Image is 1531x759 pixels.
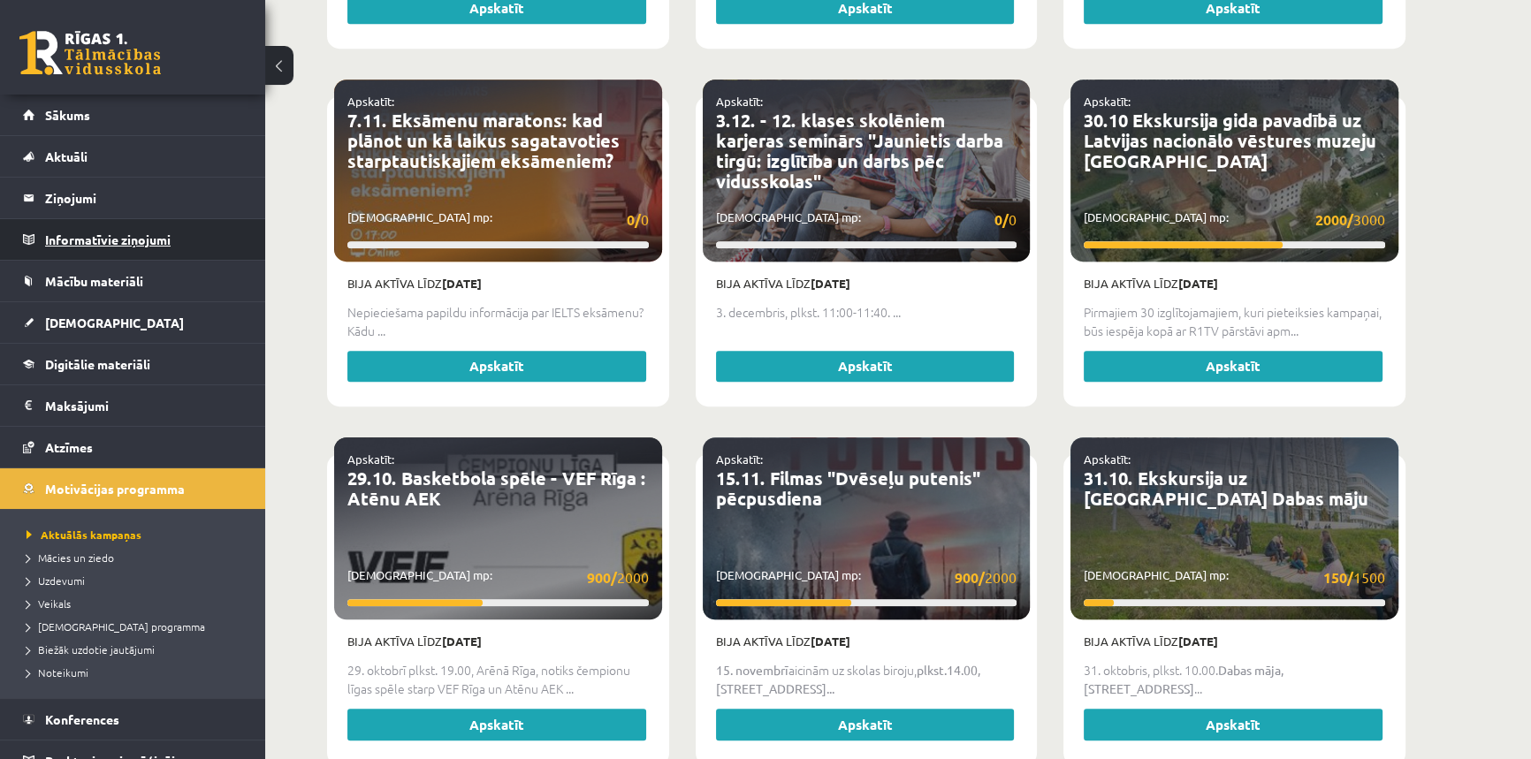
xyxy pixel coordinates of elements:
[1323,566,1385,588] span: 1500
[716,275,1017,292] p: Bija aktīva līdz
[45,148,88,164] span: Aktuāli
[994,210,1009,229] strong: 0/
[27,641,248,657] a: Biežāk uzdotie jautājumi
[23,261,243,301] a: Mācību materiāli
[27,619,205,634] span: [DEMOGRAPHIC_DATA] programma
[716,709,1015,740] a: Apskatīt
[45,481,185,497] span: Motivācijas programma
[627,210,641,229] strong: 0/
[347,467,646,510] a: 29.10. Basketbola spēle - VEF Rīga : Atēnu AEK
[587,566,649,588] span: 2000
[811,634,850,649] strong: [DATE]
[45,273,143,289] span: Mācību materiāli
[1084,109,1376,172] a: 30.10 Ekskursija gida pavadībā uz Latvijas nacionālo vēstures muzeju [GEOGRAPHIC_DATA]
[811,276,850,291] strong: [DATE]
[1084,275,1385,292] p: Bija aktīva līdz
[716,633,1017,650] p: Bija aktīva līdz
[1323,568,1353,587] strong: 150/
[716,303,1017,322] p: 3. decembris, plkst. 11:00-11:40. ...
[716,351,1015,383] a: Apskatīt
[1084,209,1385,231] p: [DEMOGRAPHIC_DATA] mp:
[347,94,394,109] a: Apskatīt:
[23,95,243,135] a: Sākums
[45,219,243,260] legend: Informatīvie ziņojumi
[955,568,985,587] strong: 900/
[27,619,248,634] a: [DEMOGRAPHIC_DATA] programma
[19,31,161,75] a: Rīgas 1. Tālmācības vidusskola
[45,315,184,330] span: [DEMOGRAPHIC_DATA]
[1084,351,1382,383] a: Apskatīt
[1084,452,1131,467] a: Apskatīt:
[716,452,763,467] a: Apskatīt:
[442,634,482,649] strong: [DATE]
[27,573,248,588] a: Uzdevumi
[23,699,243,740] a: Konferences
[716,662,788,678] strong: 15. novembrī
[347,633,649,650] p: Bija aktīva līdz
[347,709,646,740] a: Apskatīt
[1315,209,1385,231] span: 3000
[1178,276,1218,291] strong: [DATE]
[45,178,243,218] legend: Ziņojumi
[1084,566,1385,588] p: [DEMOGRAPHIC_DATA] mp:
[27,550,248,565] a: Mācies un ziedo
[1084,467,1368,510] a: 31.10. Ekskursija uz [GEOGRAPHIC_DATA] Dabas māju
[27,573,85,588] span: Uzdevumi
[23,468,243,509] a: Motivācijas programma
[1084,709,1382,740] a: Apskatīt
[27,664,248,680] a: Noteikumi
[1084,633,1385,650] p: Bija aktīva līdz
[1084,303,1385,340] p: Pirmajiem 30 izglītojamajiem, kuri pieteiksies kampaņai, būs iespēja kopā ar R1TV pārstāvi apm...
[23,385,243,426] a: Maksājumi
[45,107,90,123] span: Sākums
[1178,634,1218,649] strong: [DATE]
[627,209,649,231] span: 0
[347,209,649,231] p: [DEMOGRAPHIC_DATA] mp:
[716,94,763,109] a: Apskatīt:
[45,439,93,455] span: Atzīmes
[994,209,1017,231] span: 0
[347,661,649,698] p: 29. oktobrī plkst. 19.00, Arēnā Rīga, notiks čempionu līgas spēle starp VEF Rīga un Atēnu AEK ...
[442,276,482,291] strong: [DATE]
[27,665,88,679] span: Noteikumi
[347,351,646,383] a: Apskatīt
[23,178,243,218] a: Ziņojumi
[23,302,243,343] a: [DEMOGRAPHIC_DATA]
[27,550,114,565] span: Mācies un ziedo
[23,344,243,384] a: Digitālie materiāli
[1084,661,1385,698] p: 31. oktobris, plkst. 10.00. ...
[1315,210,1353,229] strong: 2000/
[45,356,150,372] span: Digitālie materiāli
[45,385,243,426] legend: Maksājumi
[45,711,119,727] span: Konferences
[716,566,1017,588] p: [DEMOGRAPHIC_DATA] mp:
[23,427,243,467] a: Atzīmes
[27,528,141,542] span: Aktuālās kampaņas
[587,568,617,587] strong: 900/
[27,596,248,611] a: Veikals
[955,566,1017,588] span: 2000
[347,303,644,339] span: Nepieciešama papildu informācija par IELTS eksāmenu? Kādu ...
[23,136,243,177] a: Aktuāli
[347,452,394,467] a: Apskatīt:
[347,109,620,172] a: 7.11. Eksāmenu maratons: kad plānot un kā laikus sagatavoties starptautiskajiem eksāmeniem?
[716,209,1017,231] p: [DEMOGRAPHIC_DATA] mp:
[1084,94,1131,109] a: Apskatīt:
[716,661,1017,698] p: aicinām uz skolas biroju,
[23,219,243,260] a: Informatīvie ziņojumi
[347,566,649,588] p: [DEMOGRAPHIC_DATA] mp:
[27,642,155,657] span: Biežāk uzdotie jautājumi
[27,527,248,543] a: Aktuālās kampaņas
[27,596,71,611] span: Veikals
[716,467,980,510] a: 15.11. Filmas "Dvēseļu putenis" pēcpusdiena
[716,109,1003,193] a: 3.12. - 12. klases skolēniem karjeras seminārs "Jaunietis darba tirgū: izglītība un darbs pēc vid...
[347,275,649,292] p: Bija aktīva līdz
